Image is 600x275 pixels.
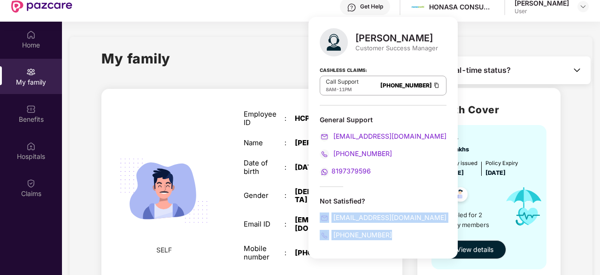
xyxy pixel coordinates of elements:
div: - [326,86,359,93]
div: User [515,8,569,15]
img: svg+xml;base64,PHN2ZyB4bWxucz0iaHR0cDovL3d3dy53My5vcmcvMjAwMC9zdmciIHdpZHRoPSI0OC45NDMiIGhlaWdodD... [449,184,472,207]
span: 8AM [326,86,336,92]
div: HCPL1148 [295,114,366,123]
span: Need Real-time status? [426,65,511,75]
span: 8197379596 [331,167,371,175]
img: Toggle Icon [572,65,582,75]
h2: Health Cover [431,102,546,118]
img: svg+xml;base64,PHN2ZyBpZD0iSG9zcGl0YWxzIiB4bWxucz0iaHR0cDovL3d3dy53My5vcmcvMjAwMC9zdmciIHdpZHRoPS... [26,141,36,151]
img: svg+xml;base64,PHN2ZyB4bWxucz0iaHR0cDovL3d3dy53My5vcmcvMjAwMC9zdmciIHdpZHRoPSIyMCIgaGVpZ2h0PSIyMC... [320,231,329,240]
img: svg+xml;base64,PHN2ZyB4bWxucz0iaHR0cDovL3d3dy53My5vcmcvMjAwMC9zdmciIHdpZHRoPSIyMCIgaGVpZ2h0PSIyMC... [320,167,329,177]
strong: Cashless Claims: [320,64,367,75]
div: Customer Success Manager [355,44,438,52]
div: : [285,114,295,123]
div: Date of birth [244,159,285,176]
div: Gender [244,191,285,200]
div: : [285,191,295,200]
img: svg+xml;base64,PHN2ZyBpZD0iSG9tZSIgeG1sbnM9Imh0dHA6Ly93d3cudzMub3JnLzIwMDAvc3ZnIiB3aWR0aD0iMjAiIG... [26,30,36,39]
div: General Support [320,115,446,177]
div: Not Satisfied? [320,196,446,205]
span: Enabled for 2 family members [444,210,498,229]
div: [DEMOGRAPHIC_DATA] [295,188,366,204]
div: [PERSON_NAME] [295,139,366,147]
div: Mobile number [244,244,285,261]
div: : [285,163,295,172]
div: Policy issued [444,159,477,167]
button: View details [444,240,506,259]
div: : [285,249,295,257]
div: Get Help [360,3,383,10]
div: [PERSON_NAME] [355,32,438,44]
img: svg+xml;base64,PHN2ZyB4bWxucz0iaHR0cDovL3d3dy53My5vcmcvMjAwMC9zdmciIHhtbG5zOnhsaW5rPSJodHRwOi8vd3... [320,28,348,56]
img: svg+xml;base64,PHN2ZyB4bWxucz0iaHR0cDovL3d3dy53My5vcmcvMjAwMC9zdmciIHdpZHRoPSIyMjQiIGhlaWdodD0iMT... [109,136,218,245]
img: svg+xml;base64,PHN2ZyBpZD0iQ2xhaW0iIHhtbG5zPSJodHRwOi8vd3d3LnczLm9yZy8yMDAwL3N2ZyIgd2lkdGg9IjIwIi... [26,179,36,188]
img: svg+xml;base64,PHN2ZyBpZD0iSGVscC0zMngzMiIgeG1sbnM9Imh0dHA6Ly93d3cudzMub3JnLzIwMDAvc3ZnIiB3aWR0aD... [347,3,356,12]
a: [EMAIL_ADDRESS][DOMAIN_NAME] [320,213,446,221]
p: Call Support [326,78,359,86]
a: [EMAIL_ADDRESS][DOMAIN_NAME] [320,132,446,140]
h1: My family [101,48,170,69]
img: svg+xml;base64,PHN2ZyB4bWxucz0iaHR0cDovL3d3dy53My5vcmcvMjAwMC9zdmciIHdpZHRoPSIyMCIgaGVpZ2h0PSIyMC... [320,213,329,223]
img: svg+xml;base64,PHN2ZyBpZD0iRHJvcGRvd24tMzJ4MzIiIHhtbG5zPSJodHRwOi8vd3d3LnczLm9yZy8yMDAwL3N2ZyIgd2... [579,3,587,10]
div: HONASA CONSUMER LIMITED [429,2,495,11]
div: Not Satisfied? [320,196,446,240]
div: [EMAIL_ADDRESS][DOMAIN_NAME] [295,216,366,233]
a: 8197379596 [320,167,371,175]
div: [DATE] [295,163,366,172]
div: Name [244,139,285,147]
img: svg+xml;base64,PHN2ZyB4bWxucz0iaHR0cDovL3d3dy53My5vcmcvMjAwMC9zdmciIHdpZHRoPSIyMCIgaGVpZ2h0PSIyMC... [320,132,329,141]
div: cover [444,135,472,144]
div: [PHONE_NUMBER] [295,249,366,257]
img: icon [498,178,551,236]
span: [EMAIL_ADDRESS][DOMAIN_NAME] [331,132,446,140]
div: : [285,220,295,228]
img: New Pazcare Logo [11,0,72,13]
span: [PHONE_NUMBER] [331,149,392,157]
span: [DATE] [485,169,506,176]
div: Employee ID [244,110,285,127]
span: [PHONE_NUMBER] [331,231,392,239]
a: [PHONE_NUMBER] [320,231,392,239]
a: [PHONE_NUMBER] [320,149,392,157]
span: ₹3 Lakhs [444,146,472,153]
a: [PHONE_NUMBER] [380,82,432,89]
img: svg+xml;base64,PHN2ZyBpZD0iQmVuZWZpdHMiIHhtbG5zPSJodHRwOi8vd3d3LnczLm9yZy8yMDAwL3N2ZyIgd2lkdGg9Ij... [26,104,36,114]
div: Email ID [244,220,285,228]
img: svg+xml;base64,PHN2ZyB4bWxucz0iaHR0cDovL3d3dy53My5vcmcvMjAwMC9zdmciIHdpZHRoPSIyMCIgaGVpZ2h0PSIyMC... [320,149,329,159]
span: View details [456,244,493,255]
div: Policy Expiry [485,159,518,167]
div: General Support [320,115,446,124]
span: SELF [156,245,172,255]
span: 11PM [339,86,352,92]
span: [EMAIL_ADDRESS][DOMAIN_NAME] [331,213,446,221]
img: Clipboard Icon [433,81,440,89]
div: : [285,139,295,147]
img: svg+xml;base64,PHN2ZyB3aWR0aD0iMjAiIGhlaWdodD0iMjAiIHZpZXdCb3g9IjAgMCAyMCAyMCIgZmlsbD0ibm9uZSIgeG... [26,67,36,77]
